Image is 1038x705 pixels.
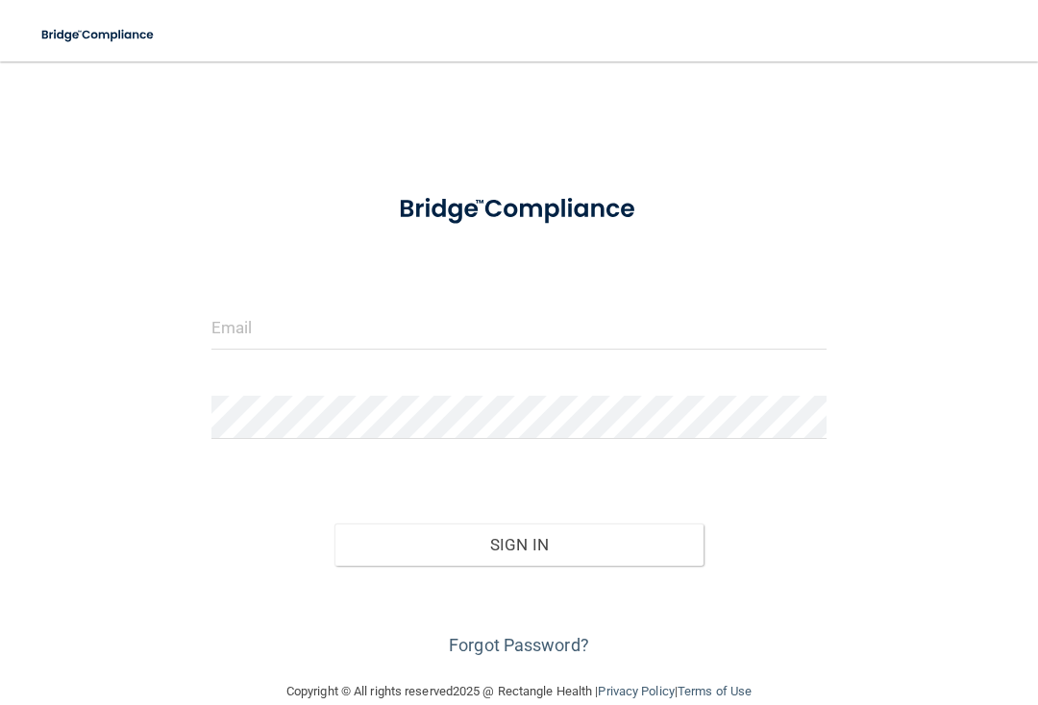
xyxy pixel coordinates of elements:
[598,684,674,698] a: Privacy Policy
[211,306,827,350] input: Email
[334,523,704,566] button: Sign In
[373,177,666,242] img: bridge_compliance_login_screen.278c3ca4.svg
[29,15,168,55] img: bridge_compliance_login_screen.278c3ca4.svg
[678,684,752,698] a: Terms of Use
[449,635,589,655] a: Forgot Password?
